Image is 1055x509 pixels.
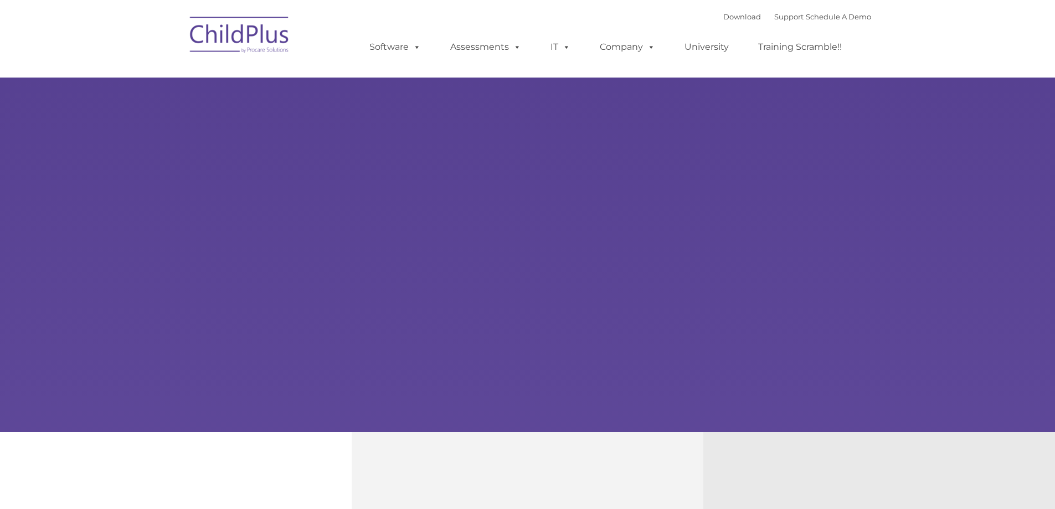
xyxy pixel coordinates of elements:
font: | [723,12,871,21]
img: ChildPlus by Procare Solutions [184,9,295,64]
a: IT [539,36,581,58]
a: Support [774,12,804,21]
a: Download [723,12,761,21]
a: Software [358,36,432,58]
a: University [673,36,740,58]
a: Company [589,36,666,58]
a: Assessments [439,36,532,58]
a: Schedule A Demo [806,12,871,21]
a: Training Scramble!! [747,36,853,58]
